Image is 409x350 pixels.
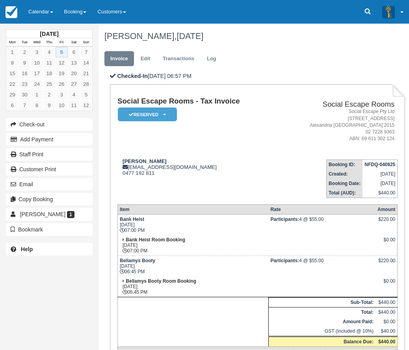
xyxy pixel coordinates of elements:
a: 9 [19,57,31,68]
a: 3 [31,47,43,57]
a: 8 [6,57,19,68]
th: Fri [56,38,68,47]
a: 5 [80,89,92,100]
a: Invoice [104,51,134,67]
span: 1 [67,211,74,218]
div: $220.00 [377,217,395,228]
strong: [DATE] [40,31,58,37]
a: 6 [68,47,80,57]
a: 9 [43,100,55,111]
address: Social Escape Pty Ltd [STREET_ADDRESS] Alexandria [GEOGRAPHIC_DATA] 2015 02 7228 9363 ABN: 69 611... [281,108,394,142]
th: Amount Paid: [269,317,376,326]
a: 2 [43,89,55,100]
th: Tue [19,38,31,47]
a: Transactions [157,51,200,67]
button: Bookmark [6,223,93,236]
a: 3 [56,89,68,100]
a: 11 [68,100,80,111]
a: 1 [31,89,43,100]
a: 29 [6,89,19,100]
td: 4 @ $55.00 [269,256,376,277]
h1: Social Escape Rooms - Tax Invoice [117,97,278,106]
strong: Participants [271,258,299,263]
a: Edit [135,51,156,67]
a: 2 [19,47,31,57]
a: 22 [6,79,19,89]
a: Log [201,51,222,67]
a: 12 [80,100,92,111]
a: 27 [68,79,80,89]
a: 26 [56,79,68,89]
a: [PERSON_NAME] 1 [6,208,93,220]
button: Add Payment [6,133,93,146]
strong: $440.00 [378,339,395,344]
em: Reserved [118,107,177,121]
a: 5 [56,47,68,57]
a: 17 [31,68,43,79]
th: Rate [269,205,376,215]
td: [DATE] 06:45 PM [117,276,268,297]
a: 21 [80,68,92,79]
a: 23 [19,79,31,89]
th: Total (AUD): [326,188,363,198]
td: [DATE] 07:00 PM [117,235,268,256]
button: Email [6,178,93,191]
a: 25 [43,79,55,89]
div: $0.00 [377,237,395,249]
td: $440.00 [376,307,398,317]
strong: NFDQ-040925 [364,162,395,167]
th: Created: [326,169,363,179]
td: $0.00 [376,317,398,326]
a: 7 [80,47,92,57]
img: A3 [382,6,395,18]
td: [DATE] [363,179,398,188]
a: 4 [68,89,80,100]
div: $220.00 [377,258,395,270]
th: Balance Due: [269,337,376,347]
a: 7 [19,100,31,111]
a: 11 [43,57,55,68]
a: 1 [6,47,19,57]
a: 28 [80,79,92,89]
a: 15 [6,68,19,79]
th: Sun [80,38,92,47]
td: GST (Included @ 10%) [269,326,376,337]
a: 8 [31,100,43,111]
a: 10 [31,57,43,68]
a: 10 [56,100,68,111]
p: [DATE] 06:57 PM [110,72,405,80]
strong: Bellamys Booty [120,258,155,263]
h2: Social Escape Rooms [281,100,394,109]
th: Booking ID: [326,160,363,170]
strong: Bank Heist [120,217,144,222]
td: [DATE] 07:00 PM [117,215,268,235]
a: 13 [68,57,80,68]
strong: Bellamys Booty Room Booking [126,278,196,284]
th: Amount [376,205,398,215]
b: Checked-In [117,73,148,79]
th: Booking Date: [326,179,363,188]
th: Thu [43,38,55,47]
div: $0.00 [377,278,395,290]
span: [PERSON_NAME] [20,211,65,217]
td: [DATE] [363,169,398,179]
a: 20 [68,68,80,79]
span: [DATE] [177,31,203,41]
td: $40.00 [376,326,398,337]
th: Item [117,205,268,215]
td: $440.00 [376,298,398,307]
a: 19 [56,68,68,79]
a: 24 [31,79,43,89]
th: Wed [31,38,43,47]
a: 18 [43,68,55,79]
a: 14 [80,57,92,68]
a: Help [6,243,93,256]
th: Mon [6,38,19,47]
td: 4 @ $55.00 [269,215,376,235]
th: Total: [269,307,376,317]
a: Staff Print [6,148,93,161]
button: Check-out [6,118,93,131]
a: 16 [19,68,31,79]
strong: Bank Heist Room Booking [126,237,185,243]
a: 12 [56,57,68,68]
